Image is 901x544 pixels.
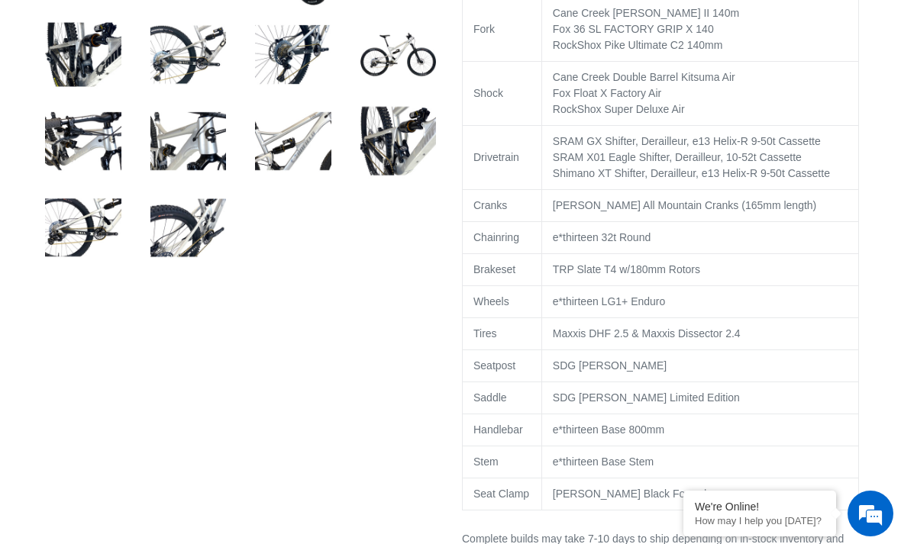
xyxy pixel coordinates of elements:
[695,515,825,526] p: How may I help you today?
[541,381,858,414] td: SDG [PERSON_NAME] Limited Edition
[357,100,440,182] img: Load image into Gallery viewer, TILT - Complete Bike
[463,253,542,285] td: Brakeset
[541,221,858,253] td: e*thirteen 32t Round
[463,317,542,349] td: Tires
[252,14,334,96] img: Load image into Gallery viewer, TILT - Complete Bike
[463,285,542,317] td: Wheels
[42,14,124,96] img: Load image into Gallery viewer, TILT - Complete Bike
[541,253,858,285] td: TRP Slate T4 w/180mm Rotors
[147,187,230,269] img: Load image into Gallery viewer, TILT - Complete Bike
[541,446,858,478] td: e*thirteen Base Stem
[463,125,542,189] td: Drivetrain
[49,76,87,114] img: d_696896380_company_1647369064580_696896380
[89,170,211,324] span: We're online!
[250,8,287,44] div: Minimize live chat window
[541,285,858,317] td: e*thirteen LG1+ Enduro
[463,381,542,414] td: Saddle
[147,14,230,96] img: Load image into Gallery viewer, TILT - Complete Bike
[463,189,542,221] td: Cranks
[8,373,291,427] textarea: Type your message and hit 'Enter'
[42,187,124,269] img: Load image into Gallery viewer, TILT - Complete Bike
[695,501,825,513] div: We're Online!
[463,414,542,446] td: Handlebar
[357,14,440,96] img: Load image into Gallery viewer, TILT - Complete Bike
[541,125,858,189] td: SRAM GX Shifter, Derailleur, e13 Helix-R 9-50t Cassette SRAM X01 Eagle Shifter, Derailleur, 10-52...
[252,100,334,182] img: Load image into Gallery viewer, TILT - Complete Bike
[463,349,542,381] td: Seatpost
[463,221,542,253] td: Chainring
[42,100,124,182] img: Load image into Gallery viewer, TILT - Complete Bike
[463,61,542,125] td: Shock
[541,414,858,446] td: e*thirteen Base 800mm
[541,189,858,221] td: [PERSON_NAME] All Mountain Cranks (165mm length)
[147,100,230,182] img: Load image into Gallery viewer, TILT - Complete Bike
[541,349,858,381] td: SDG [PERSON_NAME]
[463,446,542,478] td: Stem
[541,478,858,510] td: [PERSON_NAME] Black Forged
[541,61,858,125] td: Cane Creek Double Barrel Kitsuma Air Fox Float X Factory Air RockShox Super Deluxe Air
[541,317,858,349] td: Maxxis DHF 2.5 & Maxxis Dissector 2.4
[463,478,542,510] td: Seat Clamp
[17,84,40,107] div: Navigation go back
[102,85,279,105] div: Chat with us now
